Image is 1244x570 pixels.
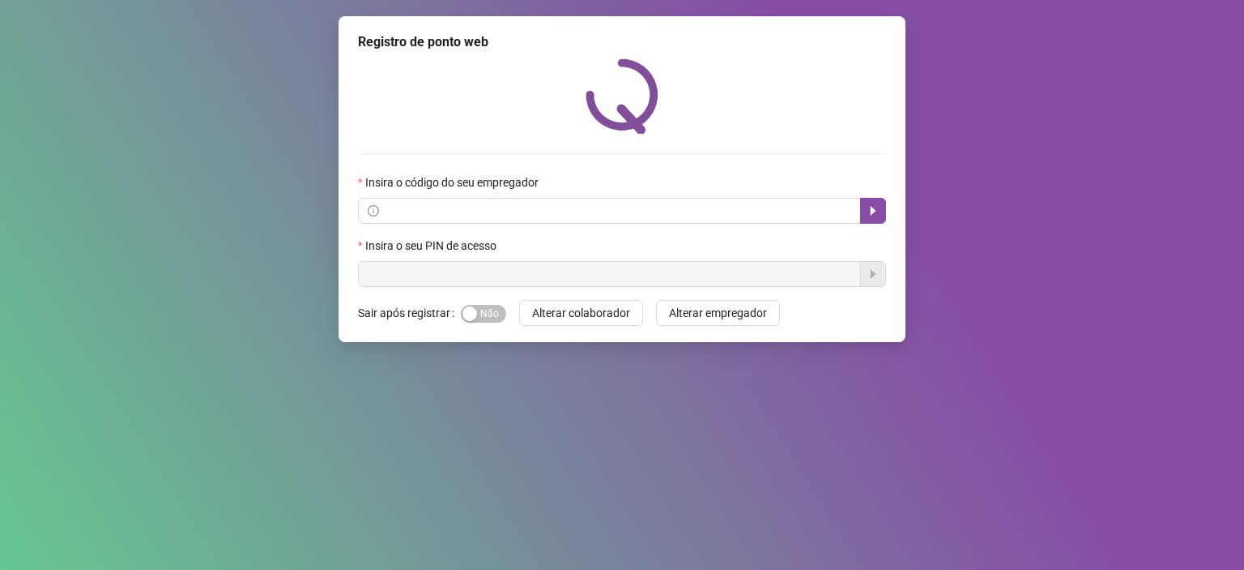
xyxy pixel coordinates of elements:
[586,58,658,134] img: QRPoint
[358,174,549,191] label: Insira o código do seu empregador
[519,300,643,326] button: Alterar colaborador
[669,304,767,322] span: Alterar empregador
[358,32,886,52] div: Registro de ponto web
[656,300,780,326] button: Alterar empregador
[358,237,507,255] label: Insira o seu PIN de acesso
[358,300,461,326] label: Sair após registrar
[368,205,379,216] span: info-circle
[532,304,630,322] span: Alterar colaborador
[867,204,880,217] span: caret-right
